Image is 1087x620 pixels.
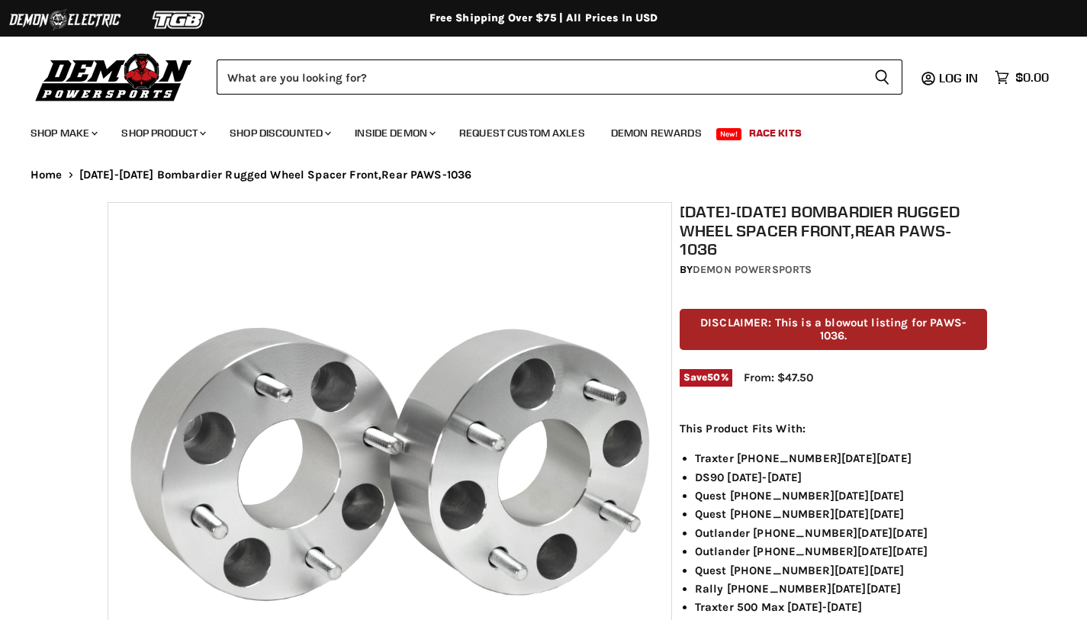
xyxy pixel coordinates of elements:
img: TGB Logo 2 [122,5,236,34]
li: Outlander [PHONE_NUMBER][DATE][DATE] [695,524,988,542]
h1: [DATE]-[DATE] Bombardier Rugged Wheel Spacer Front,Rear PAWS-1036 [680,202,988,259]
img: Demon Powersports [31,50,198,104]
li: Traxter [PHONE_NUMBER][DATE][DATE] [695,449,988,467]
p: This Product Fits With: [680,419,988,438]
a: Shop Make [19,117,107,149]
span: [DATE]-[DATE] Bombardier Rugged Wheel Spacer Front,Rear PAWS-1036 [79,169,472,182]
a: Demon Powersports [693,263,812,276]
a: Log in [932,71,987,85]
ul: Main menu [19,111,1045,149]
div: by [680,262,988,278]
li: Traxter 500 Max [DATE]-[DATE] [695,598,988,616]
li: Rally [PHONE_NUMBER][DATE][DATE] [695,580,988,598]
p: DISCLAIMER: This is a blowout listing for PAWS-1036. [680,309,988,351]
a: Race Kits [738,117,813,149]
input: Search [217,59,862,95]
span: Log in [939,70,978,85]
li: Quest [PHONE_NUMBER][DATE][DATE] [695,505,988,523]
a: Inside Demon [343,117,445,149]
form: Product [217,59,902,95]
li: DS90 [DATE]-[DATE] [695,468,988,487]
button: Search [862,59,902,95]
span: Save % [680,369,732,386]
li: Outlander [PHONE_NUMBER][DATE][DATE] [695,542,988,561]
a: Demon Rewards [600,117,713,149]
span: From: $47.50 [744,371,813,384]
li: Quest [PHONE_NUMBER][DATE][DATE] [695,487,988,505]
a: Shop Product [110,117,215,149]
a: $0.00 [987,66,1056,88]
span: 50 [707,371,720,383]
li: Quest [PHONE_NUMBER][DATE][DATE] [695,561,988,580]
span: New! [716,128,742,140]
a: Home [31,169,63,182]
span: $0.00 [1015,70,1049,85]
a: Request Custom Axles [448,117,597,149]
a: Shop Discounted [218,117,340,149]
img: Demon Electric Logo 2 [8,5,122,34]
